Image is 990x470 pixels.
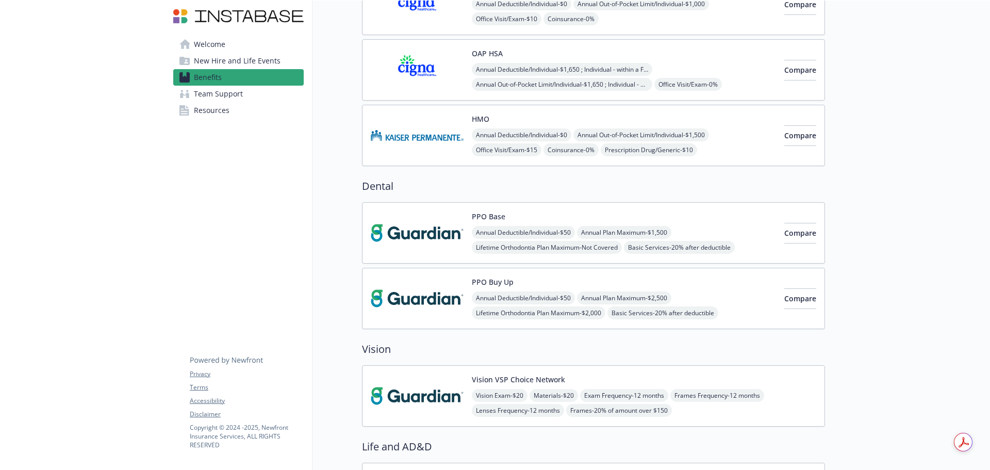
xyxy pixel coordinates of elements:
[472,306,605,319] span: Lifetime Orthodontia Plan Maximum - $2,000
[190,410,303,419] a: Disclaimer
[173,86,304,102] a: Team Support
[607,306,718,319] span: Basic Services - 20% after deductible
[173,36,304,53] a: Welcome
[173,69,304,86] a: Benefits
[577,226,671,239] span: Annual Plan Maximum - $1,500
[472,143,541,156] span: Office Visit/Exam - $15
[194,86,243,102] span: Team Support
[194,36,225,53] span: Welcome
[362,342,825,357] h2: Vision
[784,294,816,303] span: Compare
[173,102,304,119] a: Resources
[784,131,816,140] span: Compare
[624,241,735,254] span: Basic Services - 20% after deductible
[472,63,652,76] span: Annual Deductible/Individual - $1,650 ; Individual - within a Family: $3,300
[472,389,527,402] span: Vision Exam - $20
[601,143,697,156] span: Prescription Drug/Generic - $10
[472,114,489,124] button: HMO
[784,228,816,238] span: Compare
[580,389,668,402] span: Exam Frequency - 12 months
[784,60,816,80] button: Compare
[190,383,303,392] a: Terms
[194,69,222,86] span: Benefits
[566,404,672,417] span: Frames - 20% of amount over $150
[472,404,564,417] span: Lenses Frequency - 12 months
[472,78,652,91] span: Annual Out-of-Pocket Limit/Individual - $1,650 ; Individual - within a Family: $3,300
[190,396,303,406] a: Accessibility
[371,48,464,92] img: CIGNA carrier logo
[190,423,303,449] p: Copyright © 2024 - 2025 , Newfront Insurance Services, ALL RIGHTS RESERVED
[472,48,503,59] button: OAP HSA
[371,374,464,418] img: Guardian carrier logo
[784,65,816,75] span: Compare
[190,369,303,379] a: Privacy
[371,114,464,157] img: Kaiser Permanente Insurance Company carrier logo
[530,389,578,402] span: Materials - $20
[472,226,575,239] span: Annual Deductible/Individual - $50
[194,53,280,69] span: New Hire and Life Events
[543,12,599,25] span: Coinsurance - 0%
[543,143,599,156] span: Coinsurance - 0%
[194,102,229,119] span: Resources
[784,288,816,309] button: Compare
[173,53,304,69] a: New Hire and Life Events
[371,211,464,255] img: Guardian carrier logo
[670,389,764,402] span: Frames Frequency - 12 months
[472,128,571,141] span: Annual Deductible/Individual - $0
[472,277,514,287] button: PPO Buy Up
[784,125,816,146] button: Compare
[654,78,722,91] span: Office Visit/Exam - 0%
[362,439,825,455] h2: Life and AD&D
[472,291,575,304] span: Annual Deductible/Individual - $50
[362,179,825,194] h2: Dental
[577,291,671,304] span: Annual Plan Maximum - $2,500
[371,277,464,320] img: Guardian carrier logo
[472,12,541,25] span: Office Visit/Exam - $10
[573,128,709,141] span: Annual Out-of-Pocket Limit/Individual - $1,500
[784,223,816,244] button: Compare
[472,241,622,254] span: Lifetime Orthodontia Plan Maximum - Not Covered
[472,211,505,222] button: PPO Base
[472,374,565,385] button: Vision VSP Choice Network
